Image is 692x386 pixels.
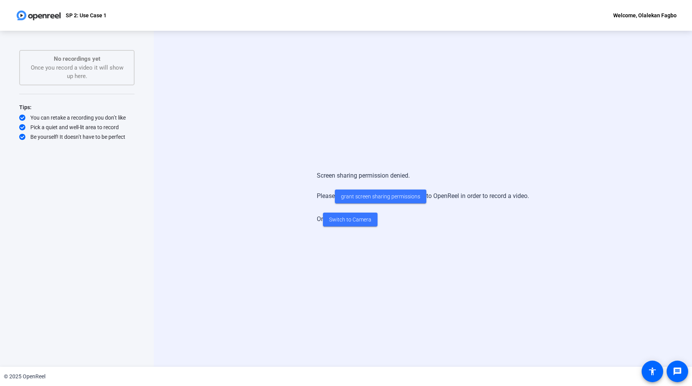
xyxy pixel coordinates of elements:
span: Switch to Camera [329,216,371,224]
div: Pick a quiet and well-lit area to record [19,123,135,131]
button: grant screen sharing permissions [335,190,426,203]
p: SP 2: Use Case 1 [66,11,106,20]
div: You can retake a recording you don’t like [19,114,135,121]
div: Once you record a video it will show up here. [28,55,126,81]
mat-icon: accessibility [648,367,657,376]
button: Switch to Camera [323,213,378,226]
mat-icon: message [673,367,682,376]
p: No recordings yet [28,55,126,63]
span: grant screen sharing permissions [341,193,420,201]
img: OpenReel logo [15,8,62,23]
div: Be yourself! It doesn’t have to be perfect [19,133,135,141]
div: © 2025 OpenReel [4,373,45,381]
div: Tips: [19,103,135,112]
div: Welcome, Olalekan Fagbo [613,11,677,20]
div: Screen sharing permission denied. Please to OpenReel in order to record a video. Or [317,163,529,234]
